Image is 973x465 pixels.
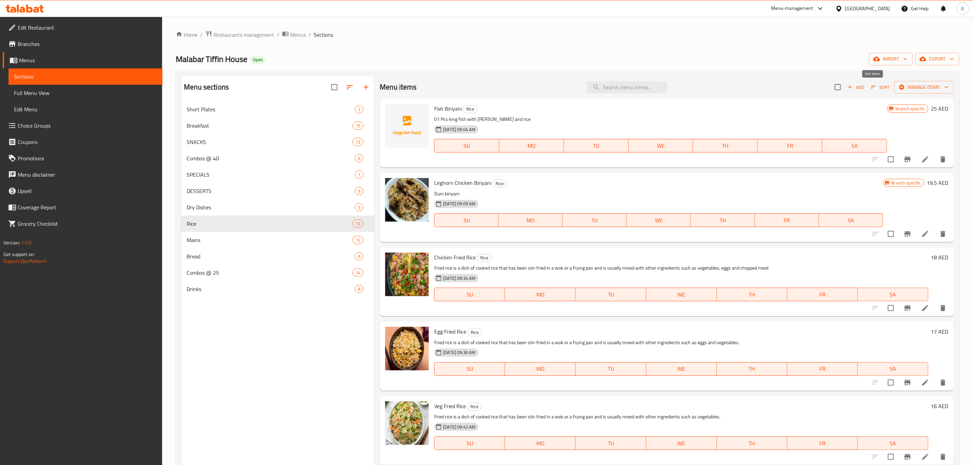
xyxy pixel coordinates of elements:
[277,31,279,39] li: /
[352,122,363,130] div: items
[434,264,928,272] p: Fried rice is a dish of cooked rice that has been stir-fried in a wok or a frying pan and is usua...
[355,187,363,195] div: items
[845,82,867,93] button: Add
[564,139,629,153] button: TU
[822,215,880,225] span: SA
[187,203,355,211] span: Dry Dishes
[342,79,358,95] span: Sort sections
[819,213,883,227] button: SA
[250,57,266,63] span: Open
[434,252,476,262] span: Chicken Fried Rice
[921,230,929,238] a: Edit menu item
[181,199,374,215] div: Dry Dishes5
[187,154,355,162] span: Combos @ 40
[696,141,755,151] span: TH
[899,300,916,316] button: Branch-specific-item
[464,105,477,113] span: Rice
[3,36,162,52] a: Branches
[889,180,924,186] span: Branch specific
[434,213,499,227] button: SU
[646,436,717,450] button: WE
[3,257,47,266] a: Support.OpsPlatform
[935,226,951,242] button: delete
[437,290,502,300] span: SU
[884,152,898,166] span: Select to update
[18,23,157,32] span: Edit Restaurant
[468,403,481,411] span: Rice
[440,201,478,207] span: [DATE] 09:09 AM
[961,5,964,12] span: A
[353,221,363,227] span: 13
[355,155,363,162] span: 6
[758,215,816,225] span: FR
[187,269,352,277] div: Combos @ 25
[578,290,643,300] span: TU
[434,190,883,198] p: Dum biriyani
[434,436,505,450] button: SU
[3,52,162,68] a: Menus
[629,215,688,225] span: WE
[355,252,363,260] div: items
[181,215,374,232] div: Rice13
[434,338,928,347] p: Fried rice is a dish of cooked rice that has been stir-fried in a wok or a frying pan and is usua...
[440,424,478,430] span: [DATE] 09:42 AM
[505,436,576,450] button: MO
[181,248,374,264] div: Bread6
[205,30,274,39] a: Restaurants management
[563,213,627,227] button: TU
[187,171,355,179] span: SPECIALS
[576,362,646,376] button: TU
[355,253,363,260] span: 6
[720,290,785,300] span: TH
[578,438,643,448] span: TU
[871,83,890,91] span: Sort
[927,178,948,188] h6: 19.5 AED
[508,364,573,374] span: MO
[358,79,374,95] button: Add section
[931,104,948,113] h6: 25 AED
[900,83,948,92] span: Manage items
[187,122,352,130] span: Breakfast
[187,187,355,195] span: DESSERTS
[861,290,926,300] span: SA
[18,122,157,130] span: Choice Groups
[720,438,785,448] span: TH
[899,226,916,242] button: Branch-specific-item
[691,213,755,227] button: TH
[181,264,374,281] div: Combos @ 2514
[822,139,887,153] button: SA
[935,449,951,465] button: delete
[14,73,157,81] span: Sections
[717,436,787,450] button: TH
[508,290,573,300] span: MO
[847,83,865,91] span: Add
[717,288,787,301] button: TH
[181,281,374,297] div: Drinks8
[184,82,229,92] h2: Menu sections
[437,364,502,374] span: SU
[18,203,157,211] span: Coverage Report
[21,238,32,247] span: 1.0.0
[18,220,157,228] span: Grocery Checklist
[477,254,491,262] span: Rice
[502,141,561,151] span: MO
[187,236,352,244] span: Mains
[931,401,948,411] h6: 16 AED
[19,56,157,64] span: Menus
[931,253,948,262] h6: 18 AED
[14,105,157,113] span: Edit Menu
[437,215,496,225] span: SU
[646,288,717,301] button: WE
[3,250,35,259] span: Get support on:
[187,252,355,260] div: Bread
[629,139,693,153] button: WE
[790,364,855,374] span: FR
[649,364,714,374] span: WE
[290,31,306,39] span: Menus
[355,172,363,178] span: 1
[935,374,951,391] button: delete
[771,4,813,13] div: Menu-management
